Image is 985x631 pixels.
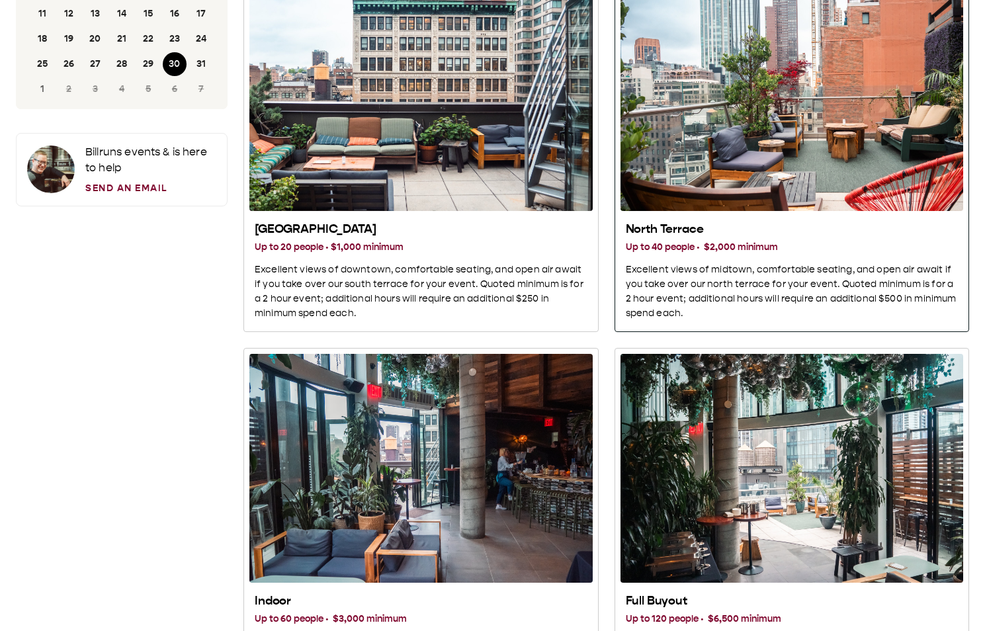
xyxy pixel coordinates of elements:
button: 25 [30,52,54,76]
button: 30 [163,52,187,76]
h3: Up to 60 people · $3,000 minimum [255,612,587,626]
h2: Full Buyout [626,593,959,609]
button: 18 [30,27,54,51]
h2: North Terrace [626,222,959,237]
h3: Up to 120 people · $6,500 minimum [626,612,959,626]
button: 14 [110,2,134,26]
button: 11 [30,2,54,26]
button: 24 [189,27,213,51]
p: Excellent views of downtown, comfortable seating, and open air await if you take over our south t... [255,263,587,321]
button: 12 [57,2,81,26]
button: 21 [110,27,134,51]
a: Send an Email [85,181,216,195]
button: 22 [136,27,160,51]
button: 19 [57,27,81,51]
button: 29 [136,52,160,76]
button: 15 [136,2,160,26]
h2: Indoor [255,593,587,609]
button: 13 [83,2,107,26]
p: Bill runs events & is here to help [85,144,216,176]
button: 31 [189,52,213,76]
button: 16 [163,2,187,26]
button: 17 [189,2,213,26]
button: 27 [83,52,107,76]
h3: Up to 20 people · $1,000 minimum [255,240,587,255]
button: 20 [83,27,107,51]
button: 26 [57,52,81,76]
button: 1 [30,77,54,101]
p: Excellent views of midtown, comfortable seating, and open air await if you take over our north te... [626,263,959,321]
h3: Up to 40 people · $2,000 minimum [626,240,959,255]
h2: [GEOGRAPHIC_DATA] [255,222,587,237]
button: 23 [163,27,187,51]
button: 28 [110,52,134,76]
